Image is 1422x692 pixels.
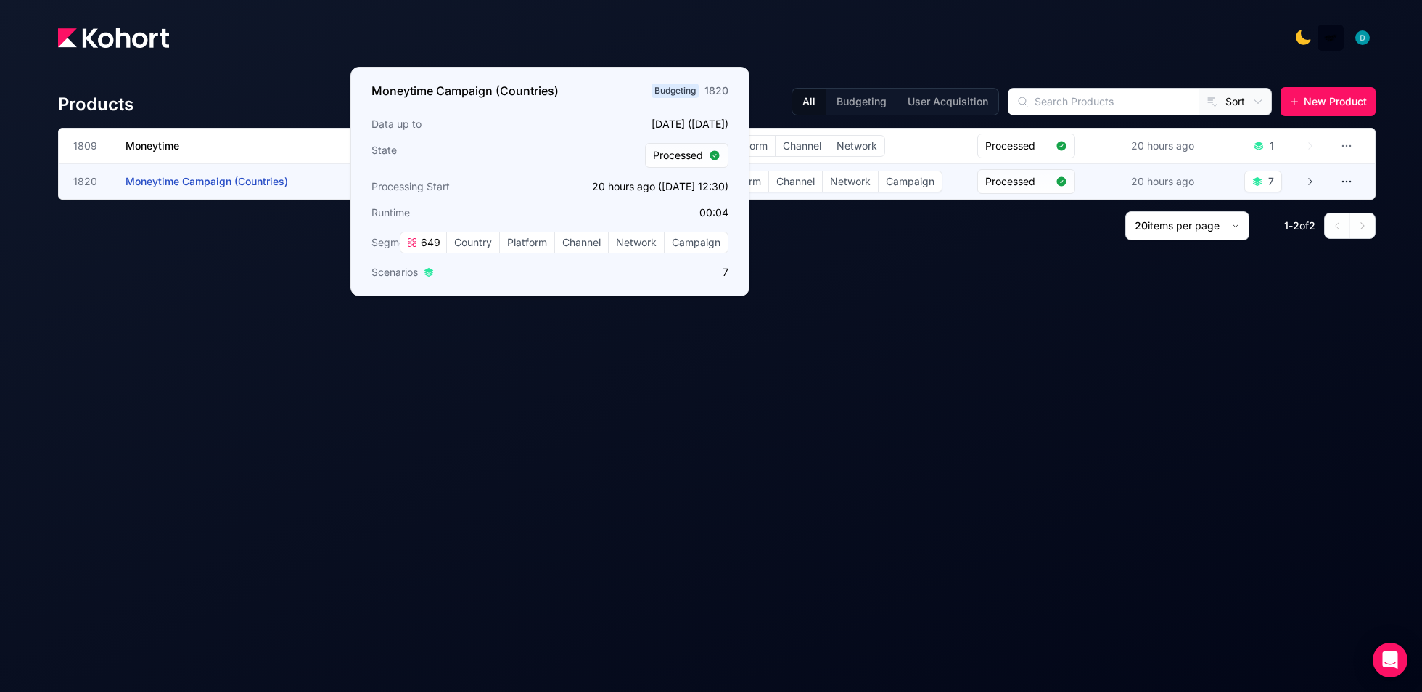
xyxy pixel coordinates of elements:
[500,232,554,253] span: Platform
[879,171,942,192] span: Campaign
[653,148,703,163] span: Processed
[371,205,546,220] h3: Runtime
[126,175,288,187] span: Moneytime Campaign (Countries)
[371,235,419,250] span: Segments
[554,265,728,280] p: 7
[1323,30,1338,45] img: logo_MoneyTimeLogo_1_20250619094856634230.png
[1293,219,1299,232] span: 2
[371,82,559,99] h3: Moneytime Campaign (Countries)
[829,136,884,156] span: Network
[699,206,728,219] app-duration-counter: 00:04
[73,129,1315,163] a: 1809MoneytimeBudgeting107CountryPlatformChannelNetworkProcessed20 hours ago1
[554,179,728,194] p: 20 hours ago ([DATE] 12:30)
[1270,139,1274,153] div: 1
[126,139,179,152] span: Moneytime
[823,171,878,192] span: Network
[1373,643,1407,677] div: Open Intercom Messenger
[555,232,608,253] span: Channel
[652,84,699,98] span: Budgeting
[371,179,546,194] h3: Processing Start
[73,139,108,153] span: 1809
[1135,219,1148,232] span: 20
[985,174,1050,189] span: Processed
[826,89,897,115] button: Budgeting
[776,136,829,156] span: Channel
[73,164,1315,199] a: 1820Moneytime Campaign (Countries)Budgeting649CountryPlatformChannelNetworkCampaignProcessed20 ho...
[1008,89,1199,115] input: Search Products
[1284,219,1289,232] span: 1
[1225,94,1245,109] span: Sort
[58,93,133,116] h4: Products
[58,28,169,48] img: Kohort logo
[769,171,822,192] span: Channel
[1304,94,1367,109] span: New Product
[1309,219,1315,232] span: 2
[371,117,546,131] h3: Data up to
[1299,219,1309,232] span: of
[554,117,728,131] p: [DATE] ([DATE])
[1128,171,1197,192] div: 20 hours ago
[609,232,664,253] span: Network
[1128,136,1197,156] div: 20 hours ago
[897,89,998,115] button: User Acquisition
[447,232,499,253] span: Country
[371,143,546,168] h3: State
[73,174,108,189] span: 1820
[1148,219,1220,232] span: items per page
[792,89,826,115] button: All
[704,84,728,98] div: 1820
[1268,174,1274,189] div: 7
[1289,219,1293,232] span: -
[665,232,728,253] span: Campaign
[371,265,418,280] span: Scenarios
[985,139,1050,153] span: Processed
[1125,211,1249,240] button: 20items per page
[1281,87,1376,116] button: New Product
[418,235,440,250] span: 649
